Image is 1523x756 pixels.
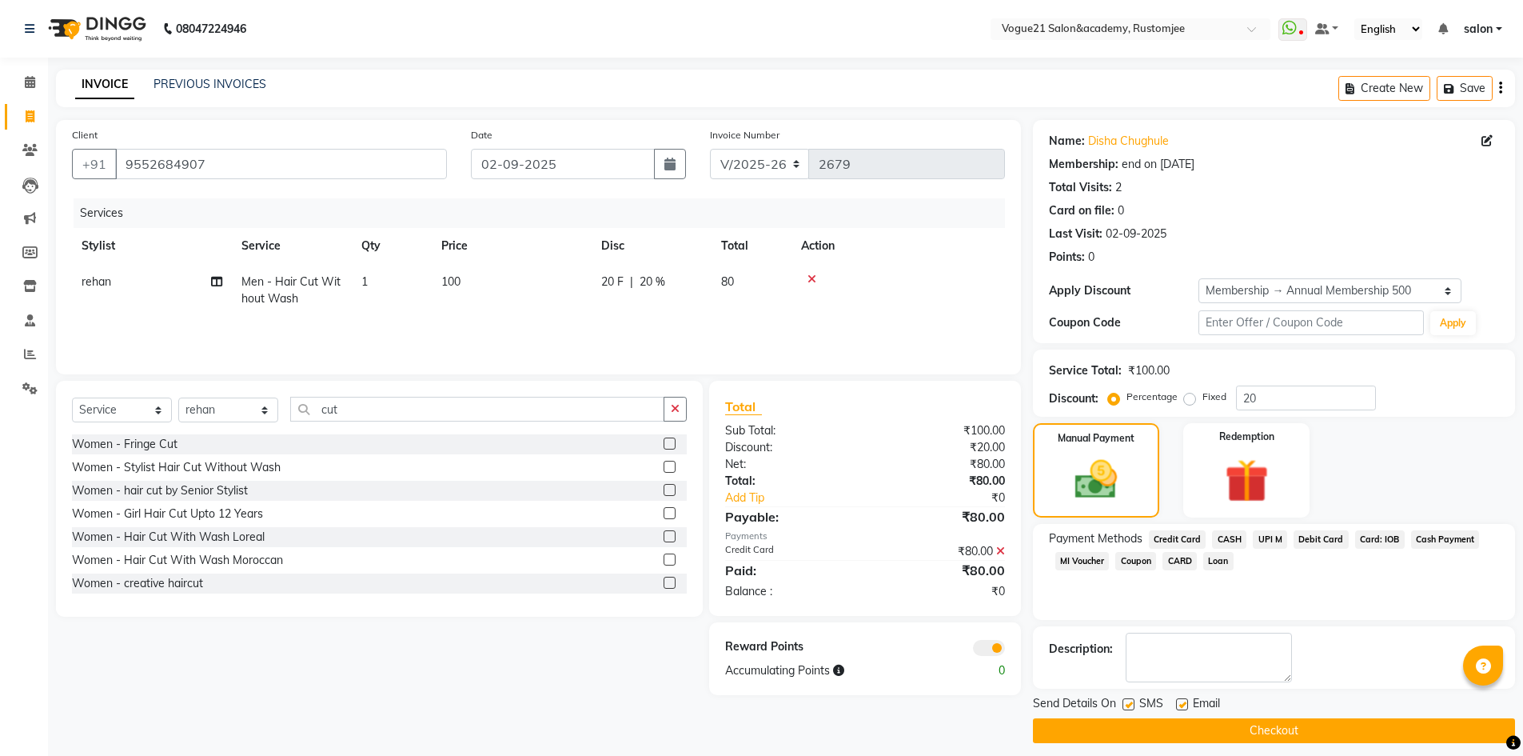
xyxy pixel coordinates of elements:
span: Card: IOB [1355,530,1405,549]
span: 20 F [601,274,624,290]
input: Search by Name/Mobile/Email/Code [115,149,447,179]
span: 100 [441,274,460,289]
div: ₹20.00 [865,439,1017,456]
div: Apply Discount [1049,282,1199,299]
th: Service [232,228,352,264]
th: Price [432,228,592,264]
img: _cash.svg [1062,455,1130,504]
img: _gift.svg [1211,454,1282,508]
div: Total Visits: [1049,179,1112,196]
div: Coupon Code [1049,314,1199,331]
button: Apply [1430,311,1476,335]
div: ₹80.00 [865,473,1017,490]
span: Payment Methods [1049,530,1142,547]
div: ₹100.00 [1128,362,1170,379]
a: Disha Chughule [1088,133,1169,150]
span: CARD [1162,552,1197,570]
div: 02-09-2025 [1106,226,1166,242]
span: | [630,274,633,290]
div: Reward Points [713,638,865,656]
div: Women - creative haircut [72,575,203,592]
span: Total [725,398,762,415]
div: 0 [941,662,1017,679]
b: 08047224946 [176,6,246,51]
th: Qty [352,228,432,264]
div: Last Visit: [1049,226,1102,242]
div: Women - Stylist Hair Cut Without Wash [72,459,281,476]
span: Debit Card [1294,530,1349,549]
span: rehan [82,274,111,289]
div: 2 [1115,179,1122,196]
div: Net: [713,456,865,473]
div: Credit Card [713,543,865,560]
div: Women - hair cut by Senior Stylist [72,482,248,499]
div: Description: [1049,641,1113,658]
label: Redemption [1219,430,1274,444]
div: Membership: [1049,156,1118,173]
div: Payable: [713,507,865,526]
th: Action [791,228,1005,264]
th: Total [712,228,791,264]
a: PREVIOUS INVOICES [153,77,266,91]
span: Email [1193,695,1220,715]
span: 1 [361,274,368,289]
span: SMS [1139,695,1163,715]
label: Date [471,128,492,142]
div: ₹100.00 [865,422,1017,439]
label: Invoice Number [710,128,779,142]
span: Send Details On [1033,695,1116,715]
img: logo [41,6,150,51]
button: +91 [72,149,117,179]
div: ₹80.00 [865,561,1017,580]
label: Percentage [1126,390,1178,404]
div: ₹80.00 [865,507,1017,526]
div: ₹80.00 [865,456,1017,473]
div: ₹0 [865,583,1017,600]
div: Discount: [1049,390,1098,407]
iframe: chat widget [1456,692,1507,740]
a: INVOICE [75,70,134,99]
div: Sub Total: [713,422,865,439]
div: Name: [1049,133,1085,150]
a: Add Tip [713,490,890,506]
span: 20 % [640,274,665,290]
div: Service Total: [1049,362,1122,379]
div: Payments [725,530,1004,543]
div: Women - Girl Hair Cut Upto 12 Years [72,506,263,522]
span: salon [1464,21,1493,38]
th: Stylist [72,228,232,264]
button: Save [1437,76,1493,101]
div: Paid: [713,561,865,580]
div: Services [74,198,1017,228]
th: Disc [592,228,712,264]
div: 0 [1088,249,1094,266]
span: MI Voucher [1055,552,1110,570]
button: Create New [1338,76,1430,101]
div: Balance : [713,583,865,600]
span: Loan [1203,552,1234,570]
div: Total: [713,473,865,490]
div: Accumulating Points [713,662,940,679]
label: Manual Payment [1058,431,1134,446]
div: Women - Fringe Cut [72,436,177,453]
span: Credit Card [1149,530,1206,549]
div: end on [DATE] [1122,156,1194,173]
span: Cash Payment [1411,530,1480,549]
label: Client [72,128,98,142]
input: Enter Offer / Coupon Code [1198,310,1424,335]
span: Men - Hair Cut Without Wash [241,274,341,306]
div: Points: [1049,249,1085,266]
div: Card on file: [1049,202,1114,219]
input: Search or Scan [290,397,664,422]
div: Women - Hair Cut With Wash Moroccan [72,552,283,569]
span: 80 [721,274,734,289]
div: Discount: [713,439,865,456]
div: 0 [1118,202,1124,219]
span: CASH [1212,530,1246,549]
div: ₹80.00 [865,543,1017,560]
span: Coupon [1115,552,1156,570]
div: ₹0 [891,490,1017,506]
span: UPI M [1253,530,1287,549]
div: Women - Hair Cut With Wash Loreal [72,529,265,546]
label: Fixed [1202,390,1226,404]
